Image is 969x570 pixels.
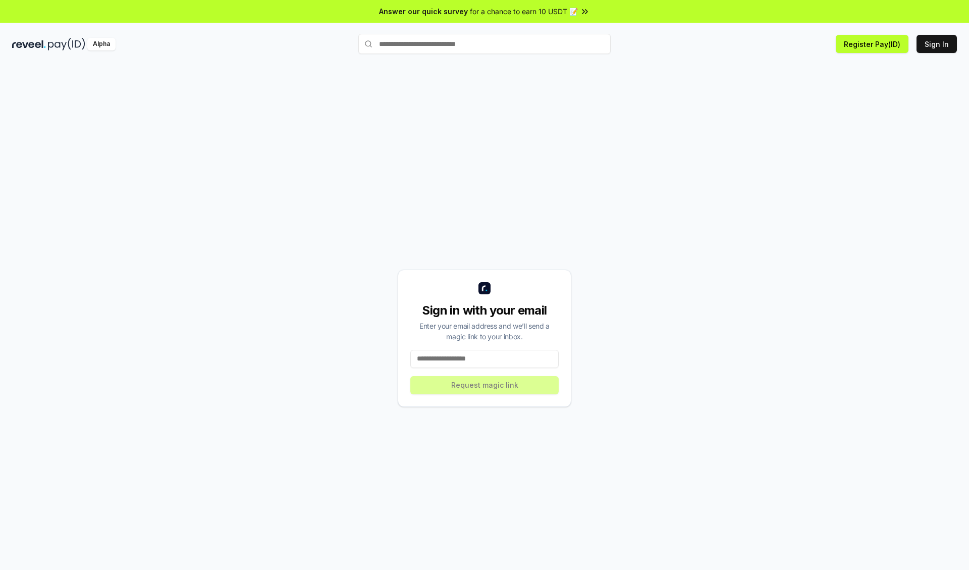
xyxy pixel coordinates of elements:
img: reveel_dark [12,38,46,50]
img: logo_small [478,282,491,294]
div: Enter your email address and we’ll send a magic link to your inbox. [410,321,559,342]
button: Register Pay(ID) [836,35,908,53]
div: Alpha [87,38,116,50]
div: Sign in with your email [410,302,559,319]
button: Sign In [917,35,957,53]
img: pay_id [48,38,85,50]
span: for a chance to earn 10 USDT 📝 [470,6,578,17]
span: Answer our quick survey [379,6,468,17]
